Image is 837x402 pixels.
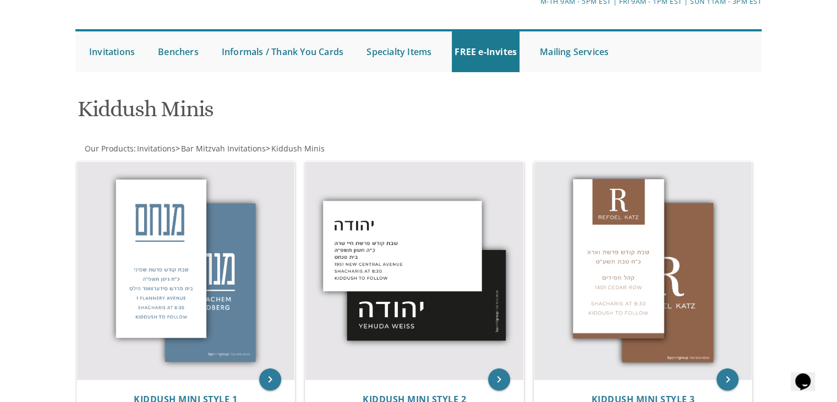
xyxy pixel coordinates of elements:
[270,143,325,154] a: Kiddush Minis
[488,368,510,390] a: keyboard_arrow_right
[137,143,176,154] span: Invitations
[219,31,346,72] a: Informals / Thank You Cards
[452,31,519,72] a: FREE e-Invites
[176,143,266,154] span: >
[181,143,266,154] span: Bar Mitzvah Invitations
[271,143,325,154] span: Kiddush Minis
[364,31,434,72] a: Specialty Items
[136,143,176,154] a: Invitations
[86,31,138,72] a: Invitations
[155,31,201,72] a: Benchers
[266,143,325,154] span: >
[259,368,281,390] a: keyboard_arrow_right
[716,368,738,390] a: keyboard_arrow_right
[84,143,134,154] a: Our Products
[75,143,419,154] div: :
[78,97,527,129] h1: Kiddush Minis
[791,358,826,391] iframe: chat widget
[77,162,295,380] img: Kiddush Mini Style 1
[305,162,523,380] img: Kiddush Mini Style 2
[537,31,611,72] a: Mailing Services
[534,162,752,380] img: Kiddush Mini Style 3
[180,143,266,154] a: Bar Mitzvah Invitations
